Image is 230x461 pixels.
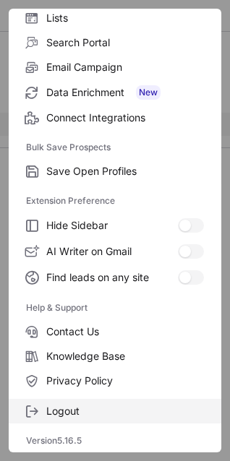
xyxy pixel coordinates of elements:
[46,12,204,25] span: Lists
[136,85,161,100] span: New
[9,238,221,264] label: AI Writer on Gmail
[9,344,221,369] label: Knowledge Base
[46,325,204,338] span: Contact Us
[26,136,204,159] label: Bulk Save Prospects
[46,61,204,74] span: Email Campaign
[9,55,221,79] label: Email Campaign
[9,429,221,452] div: Version 5.16.5
[46,111,204,124] span: Connect Integrations
[9,79,221,105] label: Data Enrichment New
[9,264,221,290] label: Find leads on any site
[9,212,221,238] label: Hide Sidebar
[46,165,204,178] span: Save Open Profiles
[9,6,221,30] label: Lists
[9,159,221,184] label: Save Open Profiles
[46,36,204,49] span: Search Portal
[46,405,204,418] span: Logout
[46,245,178,258] span: AI Writer on Gmail
[9,399,221,423] label: Logout
[9,369,221,393] label: Privacy Policy
[46,219,178,232] span: Hide Sidebar
[26,296,204,319] label: Help & Support
[9,30,221,55] label: Search Portal
[46,85,204,100] span: Data Enrichment
[46,350,204,363] span: Knowledge Base
[9,319,221,344] label: Contact Us
[46,271,178,284] span: Find leads on any site
[26,189,204,212] label: Extension Preference
[46,374,204,387] span: Privacy Policy
[9,105,221,130] label: Connect Integrations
